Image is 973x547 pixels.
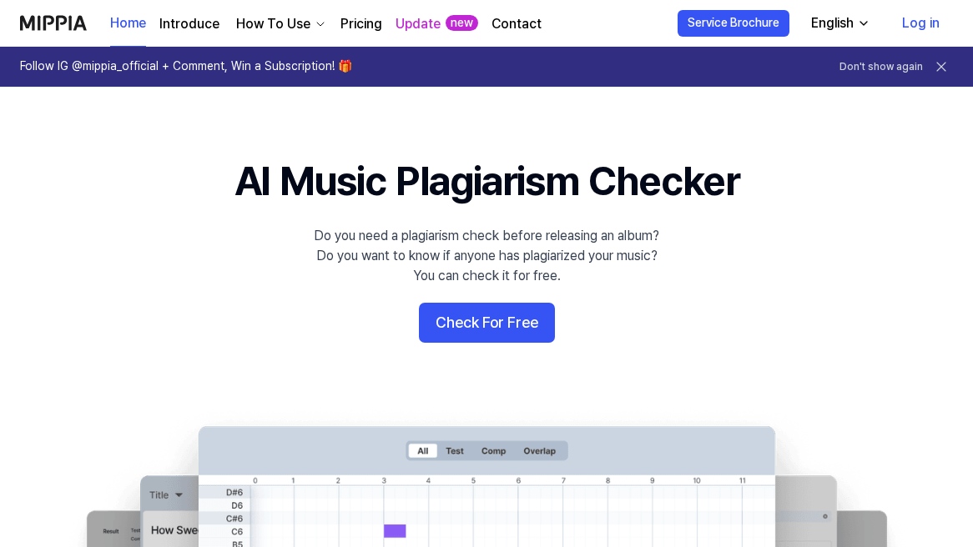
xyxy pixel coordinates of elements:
a: Pricing [340,14,382,34]
button: Don't show again [839,60,923,74]
a: Update [396,14,441,34]
a: Contact [492,14,542,34]
div: Do you need a plagiarism check before releasing an album? Do you want to know if anyone has plagi... [314,226,659,286]
button: Service Brochure [678,10,789,37]
a: Home [110,1,146,47]
a: Introduce [159,14,219,34]
div: English [808,13,857,33]
button: Check For Free [419,303,555,343]
div: new [446,15,478,32]
h1: AI Music Plagiarism Checker [234,153,739,209]
button: How To Use [233,14,327,34]
h1: Follow IG @mippia_official + Comment, Win a Subscription! 🎁 [20,58,352,75]
button: English [798,7,880,40]
div: How To Use [233,14,314,34]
